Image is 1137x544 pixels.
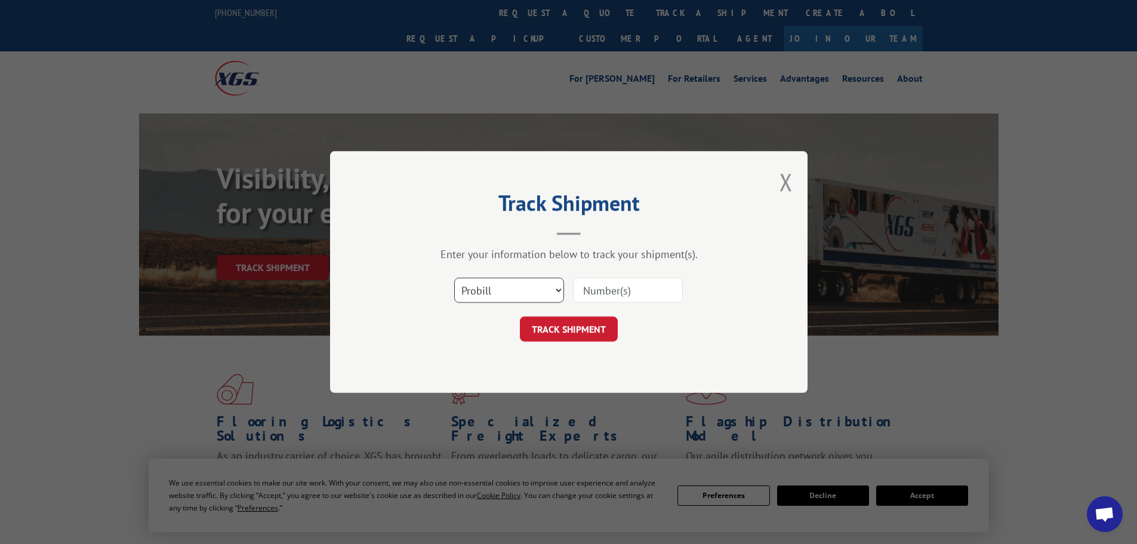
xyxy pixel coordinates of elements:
[573,278,683,303] input: Number(s)
[1087,496,1123,532] div: Open chat
[779,166,793,198] button: Close modal
[390,247,748,261] div: Enter your information below to track your shipment(s).
[520,316,618,342] button: TRACK SHIPMENT
[390,195,748,217] h2: Track Shipment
